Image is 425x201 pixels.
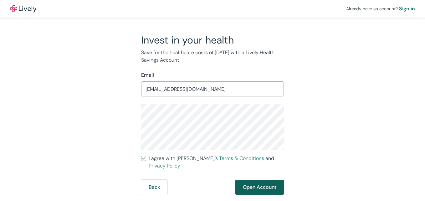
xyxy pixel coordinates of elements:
a: Privacy Policy [149,162,180,169]
div: Already have an account? [346,5,415,13]
h2: Invest in your health [141,34,284,46]
a: Sign in [399,5,415,13]
button: Open Account [235,180,284,195]
a: Terms & Conditions [219,155,264,162]
a: LivelyLively [10,5,36,13]
button: Back [141,180,167,195]
span: I agree with [PERSON_NAME]’s and [149,155,284,170]
p: Save for the healthcare costs of [DATE] with a Lively Health Savings Account [141,49,284,64]
label: Email [141,71,154,79]
img: Lively [10,5,36,13]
